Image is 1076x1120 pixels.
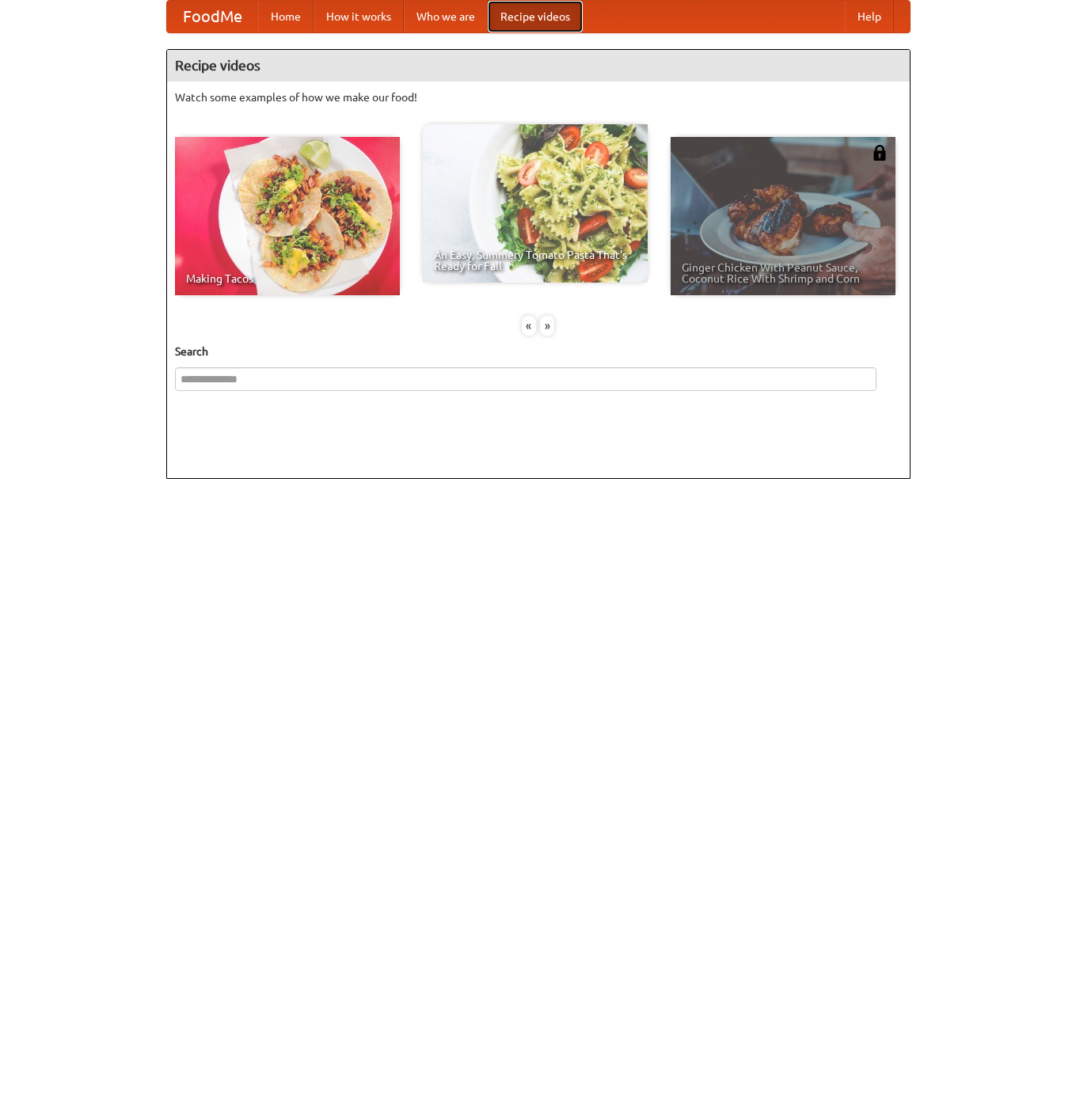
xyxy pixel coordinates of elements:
span: An Easy, Summery Tomato Pasta That's Ready for Fall [434,249,637,271]
img: 483408.png [872,145,888,161]
a: Home [258,1,314,32]
div: » [540,316,554,336]
div: « [522,316,536,336]
h5: Search [175,344,902,359]
a: How it works [314,1,404,32]
a: FoodMe [167,1,258,32]
a: Recipe videos [488,1,583,32]
a: Help [845,1,894,32]
a: An Easy, Summery Tomato Pasta That's Ready for Fall [423,124,648,283]
a: Who we are [404,1,488,32]
a: Making Tacos [175,137,400,295]
h4: Recipe videos [167,50,910,82]
span: Making Tacos [186,273,389,284]
p: Watch some examples of how we make our food! [175,89,902,105]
